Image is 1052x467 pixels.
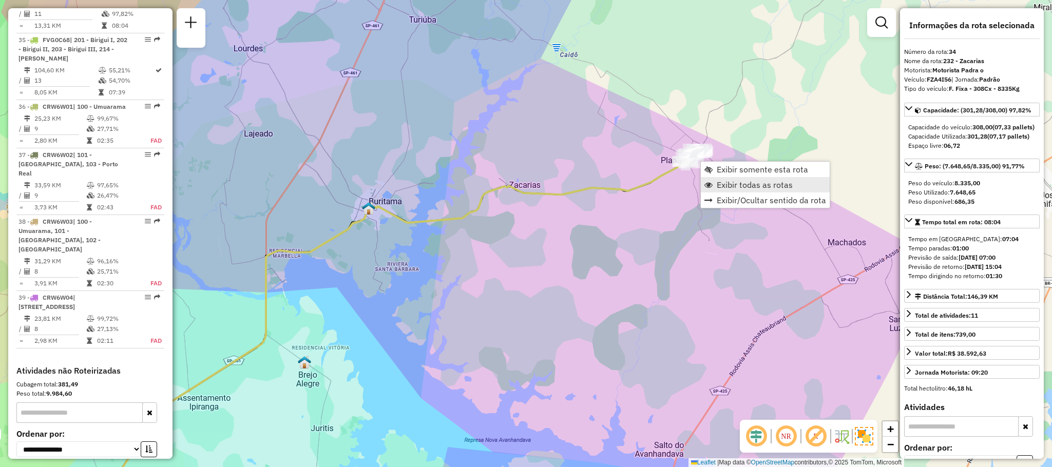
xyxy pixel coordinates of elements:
[24,258,30,264] i: Distância Total
[34,9,101,19] td: 11
[952,244,969,252] strong: 01:00
[34,256,86,266] td: 31,29 KM
[18,218,101,253] span: 38 -
[18,294,75,310] span: | [STREET_ADDRESS]
[955,330,976,338] strong: 739,00
[908,253,1036,262] div: Previsão de saída:
[18,151,118,177] span: 37 -
[908,244,1036,253] div: Tempo paradas:
[141,441,157,457] button: Ordem crescente
[904,47,1040,56] div: Número da rota:
[111,21,160,31] td: 08:04
[717,196,826,204] span: Exibir/Ocultar sentido da rota
[904,215,1040,228] a: Tempo total em rota: 08:04
[99,77,106,84] i: % de utilização da cubagem
[18,75,24,86] td: /
[97,324,139,334] td: 27,13%
[87,138,92,144] i: Tempo total em rota
[959,254,996,261] strong: [DATE] 07:00
[908,197,1036,206] div: Peso disponível:
[18,124,24,134] td: /
[701,162,830,177] li: Exibir somente esta rota
[904,327,1040,341] a: Total de itens:739,00
[156,67,162,73] i: Rota otimizada
[34,202,86,212] td: 3,73 KM
[24,326,30,332] i: Total de Atividades
[855,427,873,445] img: Exibir/Ocultar setores
[102,11,109,17] i: % de utilização da cubagem
[87,268,94,275] i: % de utilização da cubagem
[904,230,1040,285] div: Tempo total em rota: 08:04
[18,218,101,253] span: | 100 - Umuarama, 101 - [GEOGRAPHIC_DATA], 102 - [GEOGRAPHIC_DATA]
[24,316,30,322] i: Distância Total
[87,326,94,332] i: % de utilização da cubagem
[43,151,73,159] span: CRW6W02
[87,280,92,286] i: Tempo total em rota
[904,75,1040,84] div: Veículo:
[979,75,1000,83] strong: Padrão
[108,87,155,98] td: 07:39
[16,366,164,376] h4: Atividades não Roteirizadas
[925,162,1025,170] span: Peso: (7.648,65/8.335,00) 91,77%
[972,123,992,131] strong: 308,00
[908,262,1036,271] div: Previsão de retorno:
[298,356,311,369] img: BREJO ALEGRE
[46,390,72,397] strong: 9.984,60
[833,428,850,444] img: Fluxo de ruas
[904,103,1040,116] a: Capacidade: (301,28/308,00) 97,82%
[97,278,139,288] td: 02:30
[18,202,24,212] td: =
[904,84,1040,93] div: Tipo do veículo:
[87,182,94,188] i: % de utilização do peso
[18,36,127,62] span: | 201 - Birigui I, 202 - Birigui II, 203 - Birigui III, 214 - [PERSON_NAME]
[804,424,828,449] span: Exibir rótulo
[908,132,1036,141] div: Capacidade Utilizada:
[24,182,30,188] i: Distância Total
[362,202,375,215] img: BURITAMA
[904,402,1040,412] h4: Atividades
[24,192,30,199] i: Total de Atividades
[883,437,898,452] a: Zoom out
[904,159,1040,172] a: Peso: (7.648,65/8.335,00) 91,77%
[986,272,1002,280] strong: 01:30
[18,278,24,288] td: =
[904,21,1040,30] h4: Informações da rota selecionada
[87,126,94,132] i: % de utilização da cubagem
[97,256,139,266] td: 96,16%
[34,75,98,86] td: 13
[904,66,1040,75] div: Motorista:
[904,346,1040,360] a: Valor total:R$ 38.592,63
[951,75,1000,83] span: | Jornada:
[744,424,769,449] span: Ocultar deslocamento
[774,424,798,449] span: Ocultar NR
[948,349,986,357] strong: R$ 38.592,63
[97,202,139,212] td: 02:43
[16,427,164,440] label: Ordenar por:
[34,324,86,334] td: 8
[154,294,160,300] em: Rota exportada
[717,181,793,189] span: Exibir todas as rotas
[954,179,980,187] strong: 8.335,00
[915,292,998,301] div: Distância Total:
[145,294,151,300] em: Opções
[34,278,86,288] td: 3,91 KM
[992,123,1035,131] strong: (07,33 pallets)
[58,380,78,388] strong: 381,49
[923,106,1031,114] span: Capacidade: (301,28/308,00) 97,82%
[16,380,164,389] div: Cubagem total:
[18,21,24,31] td: =
[922,218,1001,226] span: Tempo total em rota: 08:04
[871,12,892,33] a: Exibir filtros
[34,21,101,31] td: 13,31 KM
[108,75,155,86] td: 54,70%
[34,87,98,98] td: 8,05 KM
[139,135,162,146] td: FAD
[18,87,24,98] td: =
[701,192,830,208] li: Exibir/Ocultar sentido da rota
[24,67,30,73] i: Distância Total
[887,438,894,451] span: −
[965,263,1002,270] strong: [DATE] 15:04
[717,165,808,173] span: Exibir somente esta rota
[908,123,1036,132] div: Capacidade do veículo:
[154,151,160,158] em: Rota exportada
